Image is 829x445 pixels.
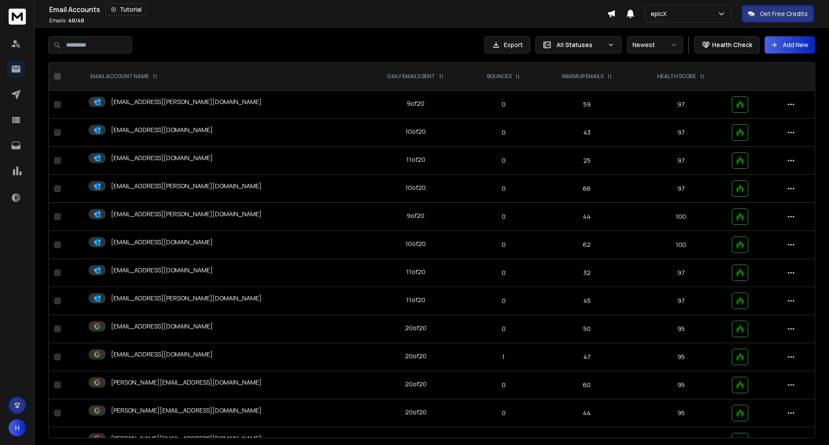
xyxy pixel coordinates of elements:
[406,155,425,164] div: 11 of 20
[539,91,635,119] td: 59
[557,41,604,49] p: All Statuses
[111,294,262,303] p: [EMAIL_ADDRESS][PERSON_NAME][DOMAIN_NAME]
[539,147,635,175] td: 25
[657,73,696,80] p: HEALTH SCORE
[539,371,635,399] td: 60
[635,175,727,203] td: 97
[49,3,607,16] div: Email Accounts
[765,36,815,54] button: Add New
[111,406,262,415] p: [PERSON_NAME][EMAIL_ADDRESS][DOMAIN_NAME]
[635,119,727,147] td: 97
[387,73,435,80] p: DAILY EMAILS SENT
[635,203,727,231] td: 100
[474,353,534,361] p: 1
[405,127,426,136] div: 10 of 20
[405,183,426,192] div: 10 of 20
[405,352,427,360] div: 20 of 20
[635,287,727,315] td: 97
[474,297,534,305] p: 0
[694,36,759,54] button: Health Check
[651,9,670,18] p: epicX
[111,126,213,134] p: [EMAIL_ADDRESS][DOMAIN_NAME]
[474,268,534,277] p: 0
[635,371,727,399] td: 95
[405,324,427,332] div: 20 of 20
[635,259,727,287] td: 97
[635,399,727,427] td: 95
[635,343,727,371] td: 95
[105,3,147,16] button: Tutorial
[111,182,262,190] p: [EMAIL_ADDRESS][PERSON_NAME][DOMAIN_NAME]
[111,378,262,387] p: [PERSON_NAME][EMAIL_ADDRESS][DOMAIN_NAME]
[635,147,727,175] td: 97
[111,210,262,218] p: [EMAIL_ADDRESS][PERSON_NAME][DOMAIN_NAME]
[474,156,534,165] p: 0
[111,350,213,359] p: [EMAIL_ADDRESS][DOMAIN_NAME]
[487,73,512,80] p: BOUNCES
[474,100,534,109] p: 0
[474,212,534,221] p: 0
[562,73,604,80] p: WARMUP EMAILS
[49,17,84,24] p: Emails :
[407,99,424,108] div: 9 of 20
[405,408,427,417] div: 20 of 20
[474,128,534,137] p: 0
[760,9,808,18] p: Get Free Credits
[539,315,635,343] td: 50
[405,436,427,445] div: 20 of 20
[627,36,683,54] button: Newest
[111,434,262,443] p: [PERSON_NAME][EMAIL_ADDRESS][DOMAIN_NAME]
[111,238,213,246] p: [EMAIL_ADDRESS][DOMAIN_NAME]
[539,399,635,427] td: 44
[712,41,752,49] p: Health Check
[474,409,534,417] p: 0
[407,211,424,220] div: 9 of 20
[111,322,213,331] p: [EMAIL_ADDRESS][DOMAIN_NAME]
[111,266,213,275] p: [EMAIL_ADDRESS][DOMAIN_NAME]
[539,203,635,231] td: 44
[111,98,262,106] p: [EMAIL_ADDRESS][PERSON_NAME][DOMAIN_NAME]
[539,231,635,259] td: 62
[68,17,84,24] span: 40 / 40
[474,381,534,389] p: 0
[539,119,635,147] td: 43
[9,419,26,436] button: H
[474,325,534,333] p: 0
[742,5,814,22] button: Get Free Credits
[539,175,635,203] td: 66
[405,240,426,248] div: 10 of 20
[484,36,530,54] button: Export
[474,184,534,193] p: 0
[405,380,427,388] div: 20 of 20
[90,73,158,80] div: EMAIL ACCOUNT NAME
[635,231,727,259] td: 100
[111,154,213,162] p: [EMAIL_ADDRESS][DOMAIN_NAME]
[474,240,534,249] p: 0
[539,343,635,371] td: 47
[406,296,425,304] div: 11 of 20
[635,315,727,343] td: 95
[539,259,635,287] td: 32
[635,91,727,119] td: 97
[406,268,425,276] div: 11 of 20
[539,287,635,315] td: 45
